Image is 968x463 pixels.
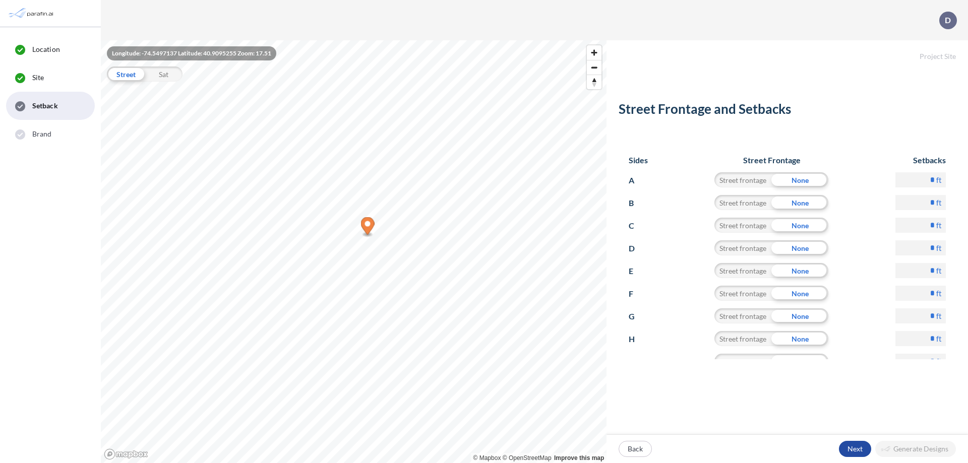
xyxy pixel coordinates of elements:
h2: Street Frontage and Setbacks [619,101,956,121]
h5: Project Site [607,40,968,61]
p: B [629,195,647,211]
a: OpenStreetMap [503,454,552,461]
p: H [629,331,647,347]
div: Sat [145,67,183,82]
label: ft [936,334,942,344]
div: None [771,331,828,346]
button: Zoom out [587,60,601,75]
p: E [629,263,647,279]
p: Back [628,444,643,454]
label: ft [936,266,942,276]
div: None [771,218,828,233]
div: Longitude: -74.5497137 Latitude: 40.9095255 Zoom: 17.51 [107,46,276,60]
button: Back [619,441,652,457]
div: Map marker [361,217,375,238]
h6: Setbacks [895,155,946,165]
p: D [945,16,951,25]
div: None [771,286,828,301]
div: Street frontage [714,172,771,187]
div: Street frontage [714,240,771,255]
div: Street [107,67,145,82]
label: ft [936,356,942,366]
label: ft [936,288,942,298]
div: None [771,354,828,369]
p: G [629,308,647,324]
span: Setback [32,101,58,111]
div: None [771,195,828,210]
span: Brand [32,129,52,139]
p: A [629,172,647,188]
a: Mapbox [473,454,501,461]
p: F [629,286,647,302]
div: None [771,308,828,323]
button: Next [839,441,871,457]
label: ft [936,311,942,321]
label: ft [936,197,942,208]
label: ft [936,220,942,230]
p: Next [848,444,863,454]
h6: Sides [629,155,648,165]
a: Mapbox homepage [104,448,148,460]
div: Street frontage [714,308,771,323]
div: Street frontage [714,195,771,210]
div: Street frontage [714,286,771,301]
div: None [771,240,828,255]
button: Zoom in [587,45,601,60]
label: ft [936,243,942,253]
div: Street frontage [714,218,771,233]
label: ft [936,175,942,185]
div: Street frontage [714,331,771,346]
span: Site [32,73,44,83]
div: Street frontage [714,263,771,278]
span: Location [32,44,60,54]
h6: Street Frontage [705,155,838,165]
div: None [771,172,828,187]
button: Reset bearing to north [587,75,601,89]
a: Improve this map [554,454,604,461]
p: I [629,354,647,370]
canvas: Map [101,40,607,463]
img: Parafin [8,4,56,23]
p: C [629,218,647,234]
div: Street frontage [714,354,771,369]
div: None [771,263,828,278]
p: D [629,240,647,256]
